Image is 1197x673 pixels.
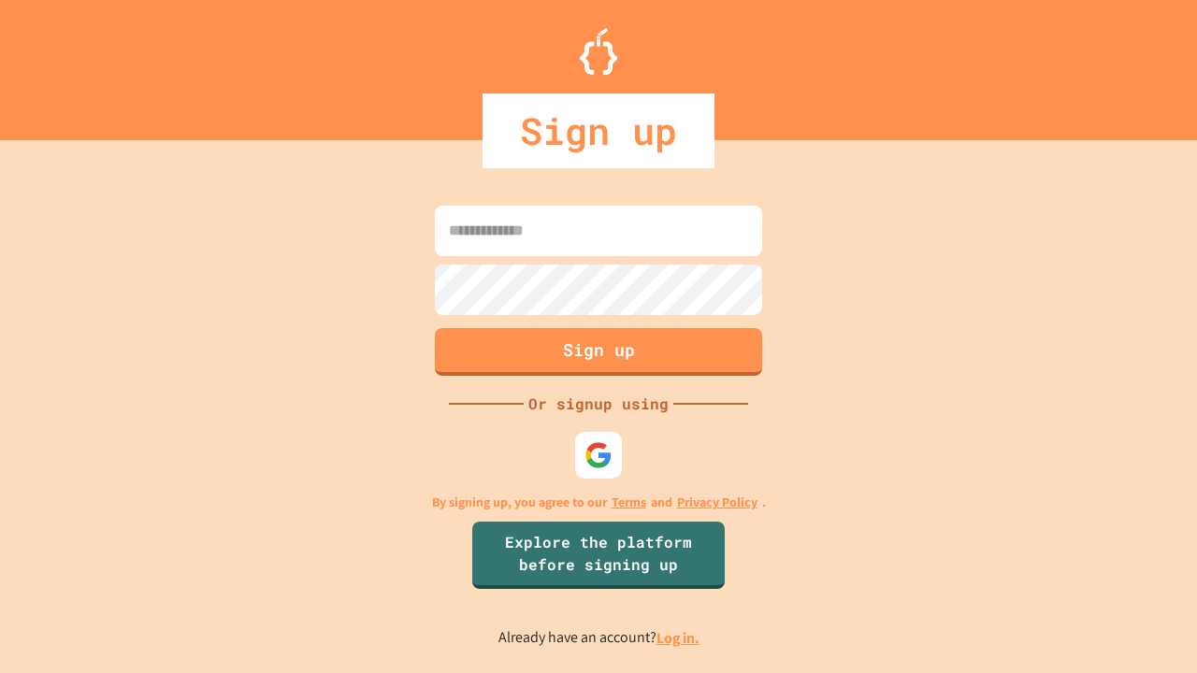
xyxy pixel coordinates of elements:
[432,493,766,512] p: By signing up, you agree to our and .
[580,28,617,75] img: Logo.svg
[498,626,699,650] p: Already have an account?
[472,522,725,589] a: Explore the platform before signing up
[435,328,762,376] button: Sign up
[483,93,714,168] div: Sign up
[656,628,699,648] a: Log in.
[524,393,673,415] div: Or signup using
[677,493,757,512] a: Privacy Policy
[612,493,646,512] a: Terms
[584,441,613,469] img: google-icon.svg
